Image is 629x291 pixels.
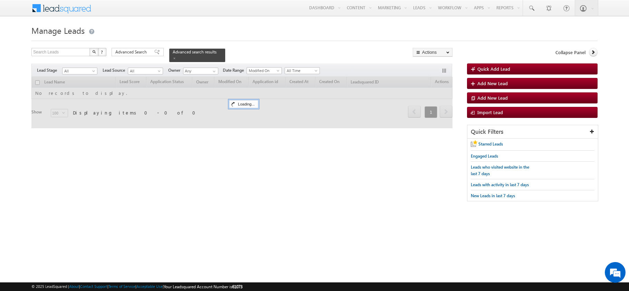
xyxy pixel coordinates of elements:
[232,284,242,289] span: 61073
[101,49,104,55] span: ?
[37,67,62,73] span: Lead Stage
[108,284,135,289] a: Terms of Service
[223,67,247,73] span: Date Range
[31,283,242,290] span: © 2025 LeadSquared | | | | |
[477,95,508,101] span: Add New Lead
[183,68,218,74] input: Type to Search
[98,48,106,56] button: ?
[229,100,258,108] div: Loading...
[471,182,529,187] span: Leads with activity in last 7 days
[80,284,107,289] a: Contact Support
[92,50,96,53] img: Search
[467,125,598,139] div: Quick Filters
[247,67,282,74] a: Modified On
[555,49,585,56] span: Collapse Panel
[103,67,128,73] span: Lead Source
[62,68,97,74] a: All
[471,164,529,176] span: Leads who visited website in the last 7 days
[136,284,163,289] a: Acceptable Use
[209,68,218,75] a: Show All Items
[477,109,503,115] span: Import Lead
[247,68,280,74] span: Modified On
[478,141,503,147] span: Starred Leads
[69,284,79,289] a: About
[164,284,242,289] span: Your Leadsquared Account Number is
[128,68,161,74] span: All
[477,80,508,86] span: Add New Lead
[471,193,515,198] span: New Leads in last 7 days
[477,66,510,72] span: Quick Add Lead
[173,49,217,54] span: Advanced search results
[285,68,318,74] span: All Time
[168,67,183,73] span: Owner
[285,67,320,74] a: All Time
[128,68,163,74] a: All
[63,68,95,74] span: All
[31,25,85,36] span: Manage Leads
[471,153,498,159] span: Engaged Leads
[115,49,149,55] span: Advanced Search
[413,48,452,57] button: Actions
